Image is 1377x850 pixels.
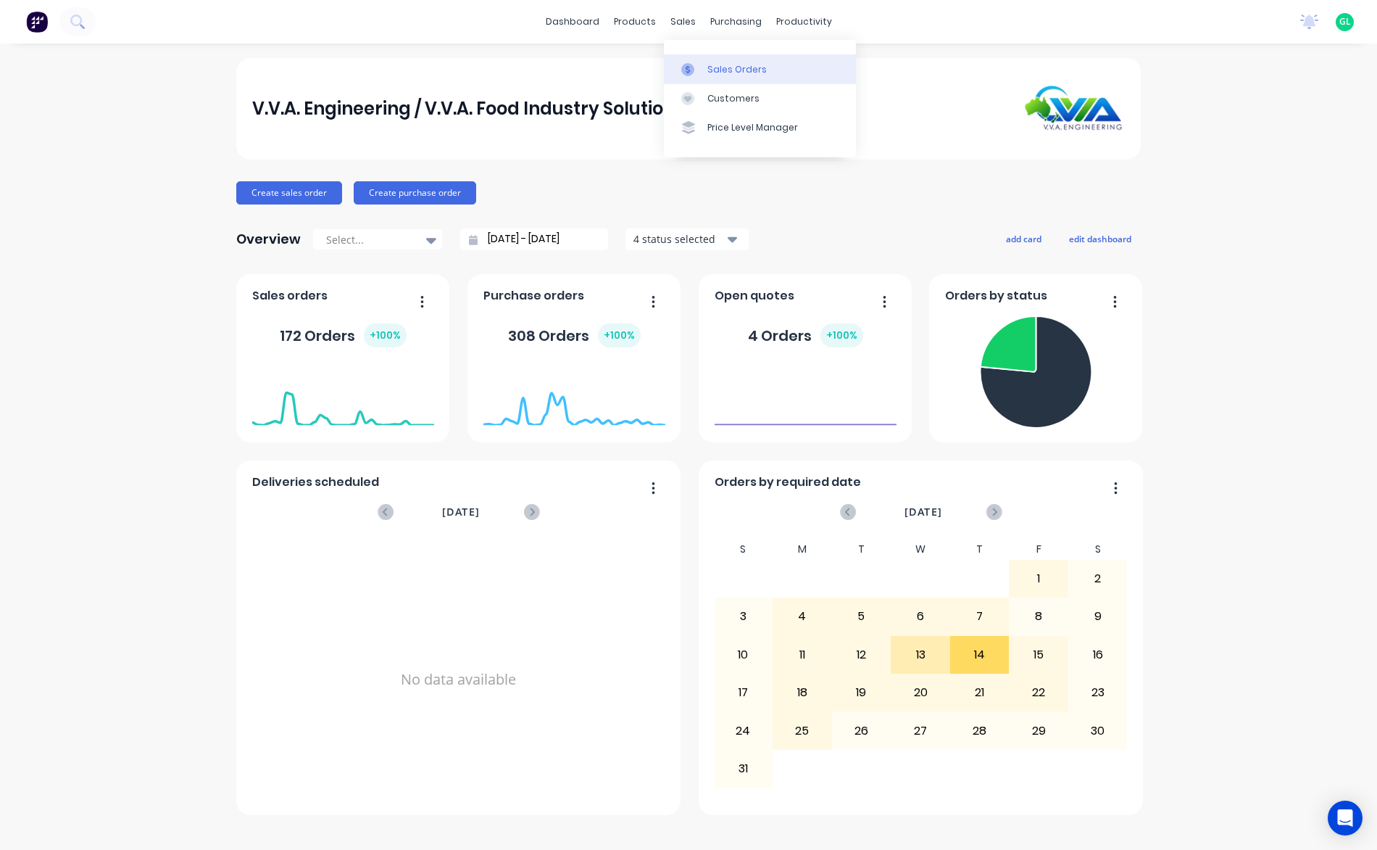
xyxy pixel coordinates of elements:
[951,712,1009,748] div: 28
[832,539,891,560] div: T
[891,712,949,748] div: 27
[891,674,949,711] div: 20
[598,323,641,347] div: + 100 %
[714,539,773,560] div: S
[508,323,641,347] div: 308 Orders
[483,287,584,305] span: Purchase orders
[252,287,328,305] span: Sales orders
[354,181,476,205] button: Create purchase order
[236,225,301,254] div: Overview
[891,637,949,673] div: 13
[748,323,863,347] div: 4 Orders
[1010,561,1068,597] div: 1
[707,121,798,134] div: Price Level Manager
[773,598,831,635] div: 4
[1068,539,1128,560] div: S
[707,63,767,76] div: Sales Orders
[951,598,1009,635] div: 7
[664,54,856,83] a: Sales Orders
[26,11,48,33] img: Factory
[715,598,773,635] div: 3
[1010,712,1068,748] div: 29
[607,11,663,33] div: products
[1069,637,1127,673] div: 16
[833,637,891,673] div: 12
[280,323,407,347] div: 172 Orders
[633,231,725,247] div: 4 status selected
[950,539,1010,560] div: T
[664,113,856,142] a: Price Level Manager
[773,674,831,711] div: 18
[1010,674,1068,711] div: 22
[773,712,831,748] div: 25
[773,539,832,560] div: M
[1009,539,1068,560] div: F
[1010,598,1068,635] div: 8
[951,637,1009,673] div: 14
[703,11,769,33] div: purchasing
[769,11,839,33] div: productivity
[715,674,773,711] div: 17
[1023,86,1125,131] img: V.V.A. Engineering / V.V.A. Food Industry Solutions
[1069,674,1127,711] div: 23
[364,323,407,347] div: + 100 %
[252,94,684,123] div: V.V.A. Engineering / V.V.A. Food Industry Solutions
[951,674,1009,711] div: 21
[945,287,1047,305] span: Orders by status
[1069,712,1127,748] div: 30
[715,474,861,491] span: Orders by required date
[625,228,749,250] button: 4 status selected
[442,504,480,520] span: [DATE]
[1339,15,1351,28] span: GL
[1328,801,1363,835] div: Open Intercom Messenger
[773,637,831,673] div: 11
[236,181,342,205] button: Create sales order
[833,712,891,748] div: 26
[538,11,607,33] a: dashboard
[1010,637,1068,673] div: 15
[663,11,703,33] div: sales
[833,598,891,635] div: 5
[664,84,856,113] a: Customers
[715,751,773,787] div: 31
[891,598,949,635] div: 6
[1069,561,1127,597] div: 2
[904,504,942,520] span: [DATE]
[997,229,1051,248] button: add card
[715,712,773,748] div: 24
[891,539,950,560] div: W
[715,287,794,305] span: Open quotes
[1069,598,1127,635] div: 9
[833,674,891,711] div: 19
[715,637,773,673] div: 10
[820,323,863,347] div: + 100 %
[1060,229,1141,248] button: edit dashboard
[252,539,665,820] div: No data available
[707,92,760,105] div: Customers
